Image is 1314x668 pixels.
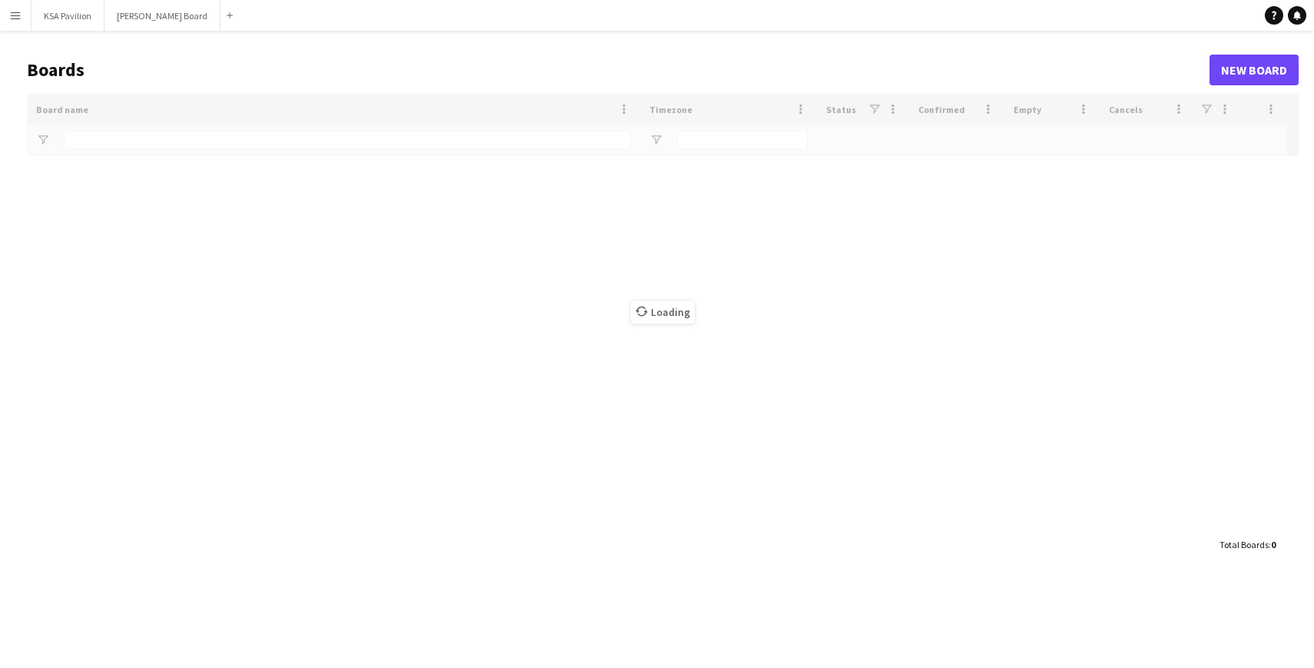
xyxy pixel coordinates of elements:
button: KSA Pavilion [32,1,105,31]
a: New Board [1209,55,1299,85]
span: Loading [631,301,695,324]
span: 0 [1271,539,1276,550]
span: Total Boards [1219,539,1269,550]
button: [PERSON_NAME] Board [105,1,221,31]
h1: Boards [27,58,1209,81]
div: : [1219,530,1276,560]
